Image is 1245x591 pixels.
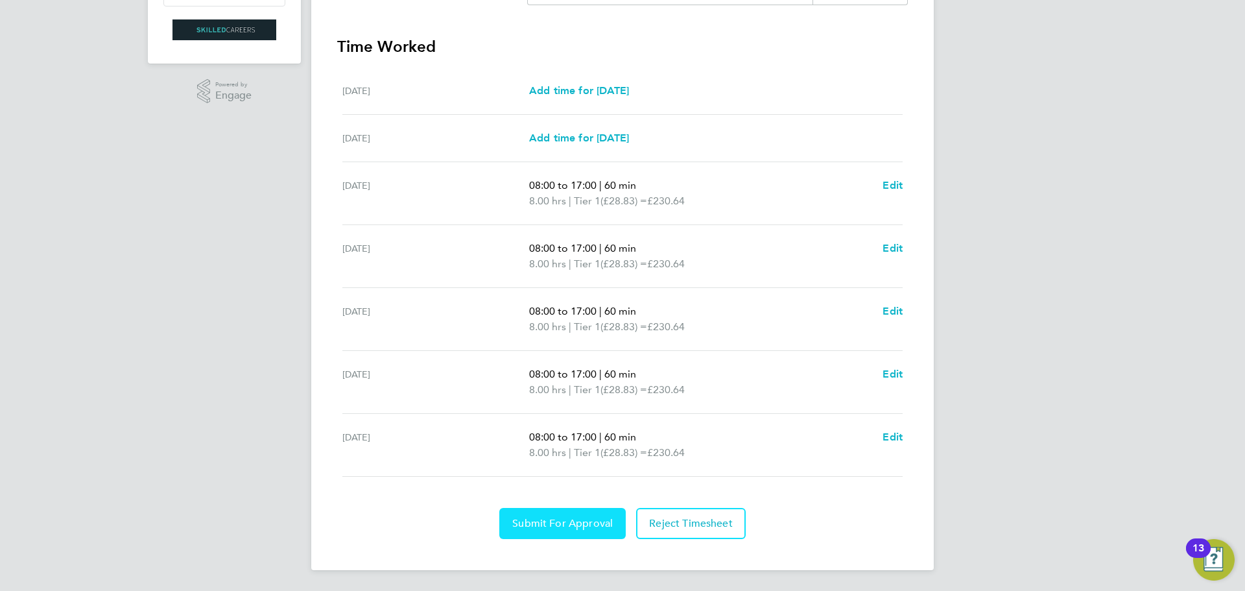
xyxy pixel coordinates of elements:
span: 08:00 to 17:00 [529,431,597,443]
span: Tier 1 [574,193,600,209]
span: £230.64 [647,320,685,333]
a: Edit [883,429,903,445]
span: Edit [883,179,903,191]
span: 60 min [604,179,636,191]
span: Edit [883,431,903,443]
span: 60 min [604,431,636,443]
div: [DATE] [342,130,529,146]
span: | [569,320,571,333]
a: Go to home page [163,19,285,40]
span: Add time for [DATE] [529,132,629,144]
span: Tier 1 [574,319,600,335]
span: | [599,179,602,191]
span: 60 min [604,305,636,317]
span: £230.64 [647,258,685,270]
span: | [599,242,602,254]
span: Edit [883,368,903,380]
span: 8.00 hrs [529,320,566,333]
span: Tier 1 [574,382,600,398]
span: | [599,431,602,443]
a: Powered byEngage [197,79,252,104]
span: Tier 1 [574,445,600,461]
span: Submit For Approval [512,517,613,530]
span: (£28.83) = [600,446,647,459]
span: £230.64 [647,195,685,207]
span: (£28.83) = [600,195,647,207]
a: Edit [883,241,903,256]
span: Engage [215,90,252,101]
button: Open Resource Center, 13 new notifications [1193,539,1235,581]
span: Reject Timesheet [649,517,733,530]
a: Edit [883,367,903,382]
span: 08:00 to 17:00 [529,305,597,317]
span: 8.00 hrs [529,446,566,459]
span: (£28.83) = [600,258,647,270]
span: (£28.83) = [600,320,647,333]
div: 13 [1192,548,1204,565]
span: | [569,383,571,396]
span: 60 min [604,242,636,254]
div: [DATE] [342,367,529,398]
div: [DATE] [342,83,529,99]
span: 08:00 to 17:00 [529,179,597,191]
span: £230.64 [647,446,685,459]
a: Edit [883,178,903,193]
button: Reject Timesheet [636,508,746,539]
span: | [599,305,602,317]
span: | [569,258,571,270]
span: Powered by [215,79,252,90]
span: Edit [883,242,903,254]
span: | [569,446,571,459]
span: 8.00 hrs [529,258,566,270]
span: Edit [883,305,903,317]
span: 8.00 hrs [529,195,566,207]
span: 08:00 to 17:00 [529,242,597,254]
span: Add time for [DATE] [529,84,629,97]
a: Edit [883,304,903,319]
button: Submit For Approval [499,508,626,539]
div: [DATE] [342,178,529,209]
span: 60 min [604,368,636,380]
span: | [569,195,571,207]
h3: Time Worked [337,36,908,57]
img: skilledcareers-logo-retina.png [172,19,276,40]
span: 8.00 hrs [529,383,566,396]
div: [DATE] [342,304,529,335]
span: 08:00 to 17:00 [529,368,597,380]
a: Add time for [DATE] [529,83,629,99]
div: [DATE] [342,429,529,461]
span: (£28.83) = [600,383,647,396]
span: £230.64 [647,383,685,396]
span: | [599,368,602,380]
a: Add time for [DATE] [529,130,629,146]
div: [DATE] [342,241,529,272]
span: Tier 1 [574,256,600,272]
